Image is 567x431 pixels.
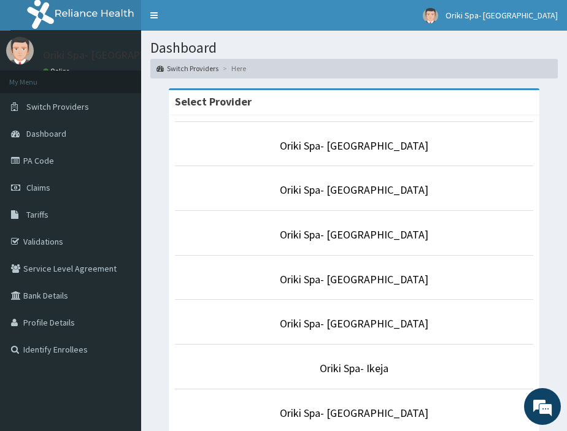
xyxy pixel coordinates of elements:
span: Dashboard [26,128,66,139]
span: Switch Providers [26,101,89,112]
img: User Image [423,8,438,23]
span: Tariffs [26,209,48,220]
a: Oriki Spa- Ikeja [320,361,388,375]
a: Oriki Spa- [GEOGRAPHIC_DATA] [280,406,428,420]
p: Oriki Spa- [GEOGRAPHIC_DATA] [43,50,192,61]
a: Online [43,67,72,75]
a: Oriki Spa- [GEOGRAPHIC_DATA] [280,227,428,242]
li: Here [220,63,246,74]
span: Oriki Spa- [GEOGRAPHIC_DATA] [445,10,558,21]
h1: Dashboard [150,40,558,56]
a: Oriki Spa- [GEOGRAPHIC_DATA] [280,272,428,286]
a: Oriki Spa- [GEOGRAPHIC_DATA] [280,139,428,153]
a: Oriki Spa- [GEOGRAPHIC_DATA] [280,316,428,330]
span: Claims [26,182,50,193]
strong: Select Provider [175,94,252,109]
a: Oriki Spa- [GEOGRAPHIC_DATA] [280,183,428,197]
a: Switch Providers [156,63,218,74]
img: User Image [6,37,34,64]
